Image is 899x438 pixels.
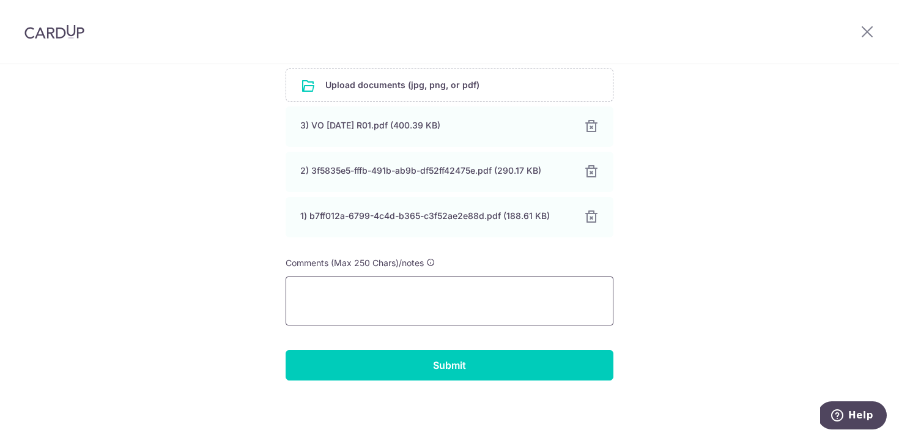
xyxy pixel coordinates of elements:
div: 2) 3f5835e5-fffb-491b-ab9b-df52ff42475e.pdf (290.17 KB) [300,165,569,177]
img: CardUp [24,24,84,39]
div: 1) b7ff012a-6799-4c4d-b365-c3f52ae2e88d.pdf (188.61 KB) [300,210,569,222]
span: Comments (Max 250 Chars)/notes [286,258,424,268]
iframe: Opens a widget where you can find more information [820,401,887,432]
input: Submit [286,350,613,380]
div: Upload documents (jpg, png, or pdf) [286,69,613,102]
div: 3) VO [DATE] R01.pdf (400.39 KB) [300,119,569,132]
